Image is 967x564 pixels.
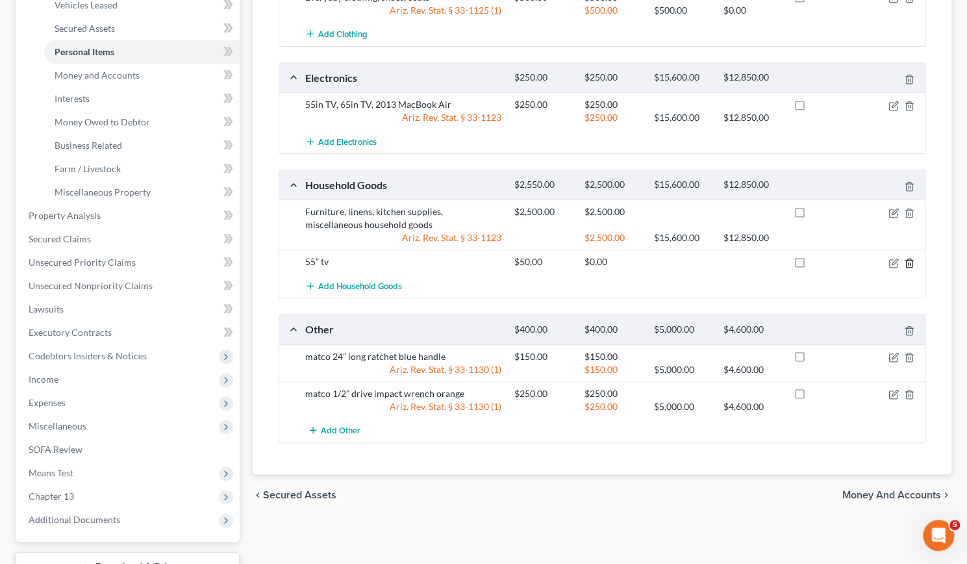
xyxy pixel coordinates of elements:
span: Personal Items [55,46,114,57]
a: Money Owed to Debtor [44,110,240,134]
div: $5,000.00 [647,400,717,413]
span: Add Clothing [318,29,368,40]
a: Personal Items [44,40,240,64]
div: $12,850.00 [717,231,786,244]
div: Ariz. Rev. Stat. § 33-1123 [299,231,508,244]
a: Unsecured Nonpriority Claims [18,274,240,298]
div: matco 24” long ratchet blue handle [299,350,508,363]
div: Household Goods [299,178,508,192]
span: Miscellaneous [29,420,86,431]
span: Lawsuits [29,303,64,314]
i: chevron_left [253,490,263,500]
div: $4,600.00 [717,363,786,376]
span: Money and Accounts [842,490,941,500]
div: $500.00 [577,4,647,17]
span: Executory Contracts [29,327,112,338]
div: $2,500.00 [577,231,647,244]
span: Property Analysis [29,210,101,221]
span: Income [29,374,58,385]
span: Chapter 13 [29,491,74,502]
div: $250.00 [577,98,647,111]
button: Add Electronics [305,129,377,153]
button: chevron_left Secured Assets [253,490,336,500]
div: $0.00 [577,255,647,268]
span: Secured Claims [29,233,91,244]
div: $2,550.00 [508,179,577,191]
div: 55in TV, 65in TV, 2013 MacBook Air [299,98,508,111]
span: 5 [949,520,960,530]
div: $15,600.00 [647,71,717,84]
div: $4,600.00 [717,400,786,413]
span: Expenses [29,397,66,408]
a: Interests [44,87,240,110]
span: Unsecured Priority Claims [29,257,136,268]
span: Add Household Goods [318,281,402,291]
div: $250.00 [508,98,577,111]
div: $15,600.00 [647,179,717,191]
div: Electronics [299,71,508,84]
div: $15,600.00 [647,111,717,124]
div: $2,500.00 [508,205,577,218]
button: Add Clothing [305,22,368,46]
a: Secured Assets [44,17,240,40]
div: Other [299,322,508,336]
span: Business Related [55,140,122,151]
div: Furniture, linens, kitchen supplies, miscellaneous household goods [299,205,508,231]
button: Add Household Goods [305,274,402,298]
div: $50.00 [508,255,577,268]
span: Additional Documents [29,514,120,525]
a: SOFA Review [18,438,240,461]
div: $400.00 [508,324,577,336]
div: $250.00 [508,71,577,84]
div: $15,600.00 [647,231,717,244]
a: Lawsuits [18,298,240,321]
div: $500.00 [647,4,717,17]
div: $150.00 [577,363,647,376]
div: $150.00 [577,350,647,363]
a: Secured Claims [18,227,240,251]
span: Interests [55,93,90,104]
div: $5,000.00 [647,324,717,336]
div: $250.00 [577,400,647,413]
div: $250.00 [577,71,647,84]
span: Secured Assets [263,490,336,500]
span: Money Owed to Debtor [55,116,150,127]
div: $12,850.00 [717,111,786,124]
div: $400.00 [577,324,647,336]
a: Business Related [44,134,240,157]
div: Ariz. Rev. Stat. § 33-1130 (1) [299,400,508,413]
div: $250.00 [508,387,577,400]
i: chevron_right [941,490,951,500]
div: $12,850.00 [717,71,786,84]
span: Add Other [321,426,360,436]
span: Unsecured Nonpriority Claims [29,280,153,291]
div: $12,850.00 [717,179,786,191]
iframe: Intercom live chat [923,520,954,551]
a: Money and Accounts [44,64,240,87]
div: matco 1/2” drive impact wrench orange [299,387,508,400]
a: Farm / Livestock [44,157,240,181]
div: Ariz. Rev. Stat. § 33-1130 (1) [299,363,508,376]
div: $2,500.00 [577,205,647,218]
span: Farm / Livestock [55,163,121,174]
a: Property Analysis [18,204,240,227]
div: $150.00 [508,350,577,363]
div: $4,600.00 [717,324,786,336]
a: Miscellaneous Property [44,181,240,204]
div: $250.00 [577,387,647,400]
span: Means Test [29,467,73,478]
span: Miscellaneous Property [55,186,151,198]
div: Ariz. Rev. Stat. § 33-1125 (1) [299,4,508,17]
div: Ariz. Rev. Stat. § 33-1123 [299,111,508,124]
div: $5,000.00 [647,363,717,376]
button: Money and Accounts chevron_right [842,490,951,500]
div: $0.00 [717,4,786,17]
a: Executory Contracts [18,321,240,344]
span: Secured Assets [55,23,115,34]
span: Money and Accounts [55,70,140,81]
span: Codebtors Insiders & Notices [29,350,147,361]
div: $2,500.00 [577,179,647,191]
div: $250.00 [577,111,647,124]
span: SOFA Review [29,444,82,455]
button: Add Other [305,418,362,442]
